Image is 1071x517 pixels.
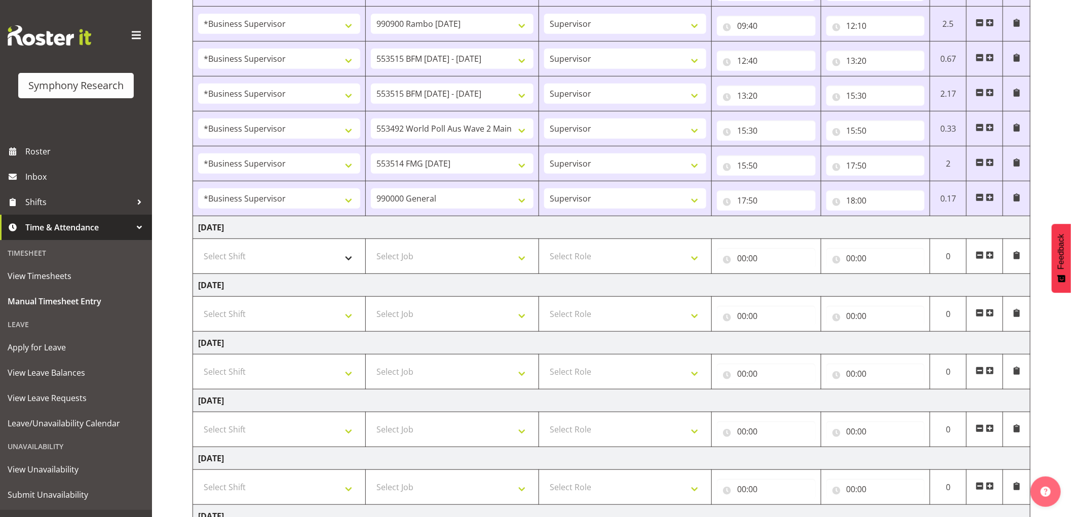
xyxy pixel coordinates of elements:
[8,416,144,431] span: Leave/Unavailability Calendar
[930,111,967,146] td: 0.33
[193,274,1030,297] td: [DATE]
[193,389,1030,412] td: [DATE]
[8,340,144,355] span: Apply for Leave
[28,78,124,93] div: Symphony Research
[930,42,967,76] td: 0.67
[717,421,816,442] input: Click to select...
[3,263,149,289] a: View Timesheets
[8,487,144,502] span: Submit Unavailability
[717,86,816,106] input: Click to select...
[25,220,132,235] span: Time & Attendance
[930,412,967,447] td: 0
[826,51,925,71] input: Click to select...
[193,332,1030,354] td: [DATE]
[3,360,149,385] a: View Leave Balances
[1041,487,1051,497] img: help-xxl-2.png
[193,216,1030,239] td: [DATE]
[193,447,1030,470] td: [DATE]
[930,470,967,505] td: 0
[1052,224,1071,293] button: Feedback - Show survey
[826,155,925,176] input: Click to select...
[3,314,149,335] div: Leave
[826,479,925,499] input: Click to select...
[25,169,147,184] span: Inbox
[717,479,816,499] input: Click to select...
[3,335,149,360] a: Apply for Leave
[826,86,925,106] input: Click to select...
[826,248,925,268] input: Click to select...
[8,365,144,380] span: View Leave Balances
[717,51,816,71] input: Click to select...
[930,7,967,42] td: 2.5
[717,155,816,176] input: Click to select...
[930,181,967,216] td: 0.17
[3,436,149,457] div: Unavailability
[826,421,925,442] input: Click to select...
[3,385,149,411] a: View Leave Requests
[8,390,144,406] span: View Leave Requests
[717,248,816,268] input: Click to select...
[8,268,144,284] span: View Timesheets
[826,16,925,36] input: Click to select...
[3,457,149,482] a: View Unavailability
[3,289,149,314] a: Manual Timesheet Entry
[930,146,967,181] td: 2
[826,121,925,141] input: Click to select...
[717,190,816,211] input: Click to select...
[3,243,149,263] div: Timesheet
[826,364,925,384] input: Click to select...
[25,194,132,210] span: Shifts
[3,482,149,507] a: Submit Unavailability
[8,294,144,309] span: Manual Timesheet Entry
[717,306,816,326] input: Click to select...
[3,411,149,436] a: Leave/Unavailability Calendar
[717,16,816,36] input: Click to select...
[826,306,925,326] input: Click to select...
[8,25,91,46] img: Rosterit website logo
[717,121,816,141] input: Click to select...
[930,76,967,111] td: 2.17
[25,144,147,159] span: Roster
[717,364,816,384] input: Click to select...
[1057,234,1066,269] span: Feedback
[930,297,967,332] td: 0
[826,190,925,211] input: Click to select...
[930,354,967,389] td: 0
[930,239,967,274] td: 0
[8,462,144,477] span: View Unavailability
